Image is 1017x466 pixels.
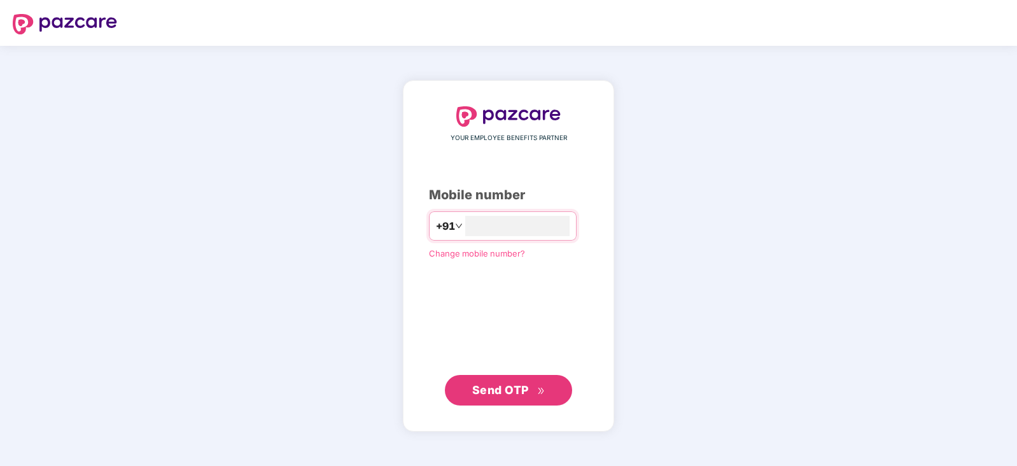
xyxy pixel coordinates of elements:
[537,387,545,395] span: double-right
[429,248,525,258] a: Change mobile number?
[436,218,455,234] span: +91
[455,222,463,230] span: down
[13,14,117,34] img: logo
[429,185,588,205] div: Mobile number
[445,375,572,406] button: Send OTPdouble-right
[451,133,567,143] span: YOUR EMPLOYEE BENEFITS PARTNER
[472,383,529,397] span: Send OTP
[456,106,561,127] img: logo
